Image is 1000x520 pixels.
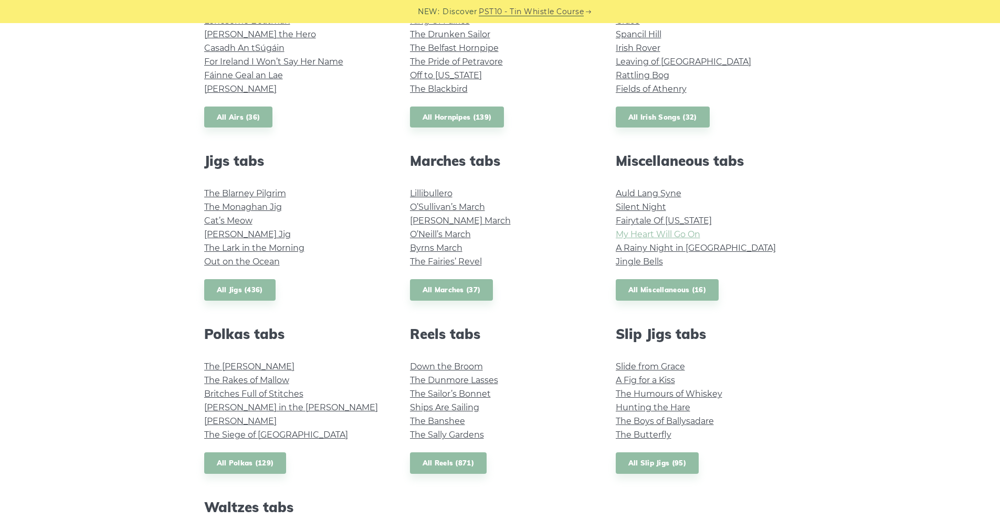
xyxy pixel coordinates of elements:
a: The Fairies’ Revel [410,257,482,267]
a: Hunting the Hare [616,402,690,412]
a: The Monaghan Jig [204,202,282,212]
a: All Irish Songs (32) [616,107,710,128]
h2: Jigs tabs [204,153,385,169]
a: Irish Rover [616,43,660,53]
h2: Marches tabs [410,153,591,169]
a: All Polkas (129) [204,452,287,474]
a: [PERSON_NAME] [204,84,277,94]
a: The Sailor’s Bonnet [410,389,491,399]
a: Spancil Hill [616,29,661,39]
a: O’Sullivan’s March [410,202,485,212]
a: All Airs (36) [204,107,273,128]
h2: Reels tabs [410,326,591,342]
a: Silent Night [616,202,666,212]
a: Down the Broom [410,362,483,372]
a: The Banshee [410,416,465,426]
a: The Butterfly [616,430,671,440]
a: Ships Are Sailing [410,402,479,412]
a: Off to [US_STATE] [410,70,482,80]
a: The Boys of Ballysadare [616,416,714,426]
a: [PERSON_NAME] March [410,216,511,226]
a: PST10 - Tin Whistle Course [479,6,584,18]
a: Lonesome Boatman [204,16,290,26]
a: Leaving of [GEOGRAPHIC_DATA] [616,57,751,67]
a: The Blackbird [410,84,468,94]
a: A Fig for a Kiss [616,375,675,385]
a: For Ireland I Won’t Say Her Name [204,57,343,67]
a: Jingle Bells [616,257,663,267]
a: [PERSON_NAME] in the [PERSON_NAME] [204,402,378,412]
a: The [PERSON_NAME] [204,362,294,372]
a: Rattling Bog [616,70,669,80]
h2: Miscellaneous tabs [616,153,796,169]
a: Byrns March [410,243,462,253]
a: [PERSON_NAME] the Hero [204,29,316,39]
a: All Jigs (436) [204,279,276,301]
a: King Of Fairies [410,16,470,26]
a: Cat’s Meow [204,216,252,226]
span: NEW: [418,6,439,18]
a: All Reels (871) [410,452,487,474]
a: Casadh An tSúgáin [204,43,285,53]
a: The Sally Gardens [410,430,484,440]
a: All Miscellaneous (16) [616,279,719,301]
a: Fields of Athenry [616,84,687,94]
a: All Hornpipes (139) [410,107,504,128]
a: Britches Full of Stitches [204,389,303,399]
span: Discover [443,6,477,18]
a: The Humours of Whiskey [616,389,722,399]
a: All Marches (37) [410,279,493,301]
a: The Dunmore Lasses [410,375,498,385]
a: Out on the Ocean [204,257,280,267]
a: Slide from Grace [616,362,685,372]
a: The Pride of Petravore [410,57,503,67]
a: O’Neill’s March [410,229,471,239]
a: The Drunken Sailor [410,29,490,39]
h2: Slip Jigs tabs [616,326,796,342]
a: The Rakes of Mallow [204,375,289,385]
a: The Siege of [GEOGRAPHIC_DATA] [204,430,348,440]
a: All Slip Jigs (95) [616,452,699,474]
a: My Heart Will Go On [616,229,700,239]
a: Grace [616,16,640,26]
h2: Polkas tabs [204,326,385,342]
h2: Waltzes tabs [204,499,385,515]
a: A Rainy Night in [GEOGRAPHIC_DATA] [616,243,776,253]
a: [PERSON_NAME] [204,416,277,426]
a: The Blarney Pilgrim [204,188,286,198]
a: Fairytale Of [US_STATE] [616,216,712,226]
a: Auld Lang Syne [616,188,681,198]
a: The Lark in the Morning [204,243,304,253]
a: The Belfast Hornpipe [410,43,499,53]
a: Fáinne Geal an Lae [204,70,283,80]
a: [PERSON_NAME] Jig [204,229,291,239]
a: Lillibullero [410,188,452,198]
